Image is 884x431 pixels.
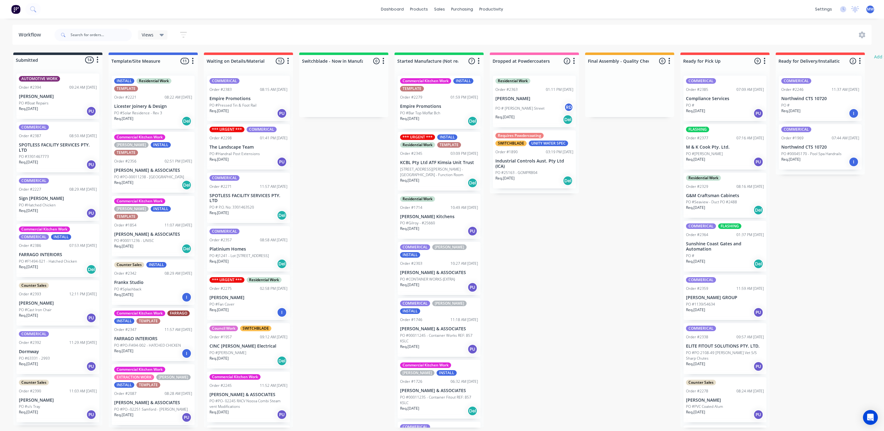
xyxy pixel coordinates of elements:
div: Order #1854 [114,222,136,228]
div: Del [182,116,192,126]
div: Order #2345 [400,151,422,156]
div: PU [468,282,477,292]
div: 08:58 AM [DATE] [260,237,287,243]
div: Order #2298 [209,135,232,141]
p: Req. [DATE] [400,178,419,183]
p: PO # [686,103,694,108]
div: Del [277,259,287,269]
div: Order #2392 [19,340,41,345]
div: INSTALL [437,134,457,140]
p: G&M Craftsman Cabinets [686,193,764,198]
div: *** URGENT ***Residential WorkOrder #227502:58 PM [DATE][PERSON_NAME]PO #Fan CoverReq.[DATE]I [207,275,290,320]
div: COMMERICALOrder #233809:57 AM [DATE]ELITE FITOUT SOLUTIONS PTY. LTD.PO #PO 2108-49 [PERSON_NAME] ... [683,323,766,374]
p: PO #25163 - GOMPRB04 [495,170,537,175]
p: PO #Hatched Chicken [19,202,56,208]
div: [PERSON_NAME] [114,206,149,212]
p: PO #Handrail Post Extensions [209,151,260,157]
div: Order #2394 [19,85,41,90]
div: PU [86,361,96,371]
p: PO #J1241 - Lot [STREET_ADDRESS] [209,253,269,259]
div: INSTALL [114,318,134,324]
p: The Landscape Team [209,145,287,150]
div: COMMERICALOrder #222708:29 AM [DATE]Sign [PERSON_NAME]PO #Hatched ChickenReq.[DATE]PU [16,175,99,221]
div: 12:11 PM [DATE] [69,291,97,297]
div: PU [753,361,763,371]
div: Requires PowdercoatingSWITCHBLADEUNITY WATER SPECOrder #189003:19 PM [DATE]Industrial Controls Au... [493,130,576,189]
div: 08:29 AM [DATE] [165,271,192,276]
div: INSTALL [51,234,71,240]
div: Commercial Kitchen Work [209,374,261,380]
div: AUTOMOTIVE WORKOrder #239409:24 AM [DATE][PERSON_NAME]PO #Boat RepairsReq.[DATE]PU [16,74,99,119]
div: Residential WorkOrder #171410:49 AM [DATE][PERSON_NAME] KitchensPO #Gilroy - #25660Req.[DATE]PU [398,194,481,239]
div: COMMERICALOrder #196907:44 AM [DATE]Northwind CTS 10720PO #00045170 - Pool Spa HandrailsReq.[DATE]I [779,124,862,170]
p: M & K Cook Pty. Ltd. [686,145,764,150]
div: Residential Work [495,78,530,84]
div: I [277,307,287,317]
div: PU [86,313,96,323]
p: Req. [DATE] [19,159,38,165]
div: Commercial Kitchen WorkOrder #224511:52 AM [DATE][PERSON_NAME] & ASSOCIATESPO #PO- 02245 RACV Noo... [207,372,290,423]
div: 01:41 PM [DATE] [260,135,287,141]
div: Residential Work [686,175,721,181]
div: RD [564,103,573,112]
div: Del [182,180,192,190]
p: Licester Joinery & Design [114,104,192,109]
p: PO #Gilroy - #25660 [400,220,435,226]
div: 02:58 PM [DATE] [260,286,287,291]
div: Commercial Kitchen Work [400,362,451,368]
div: Order #2342 [114,271,136,276]
div: INSTALL [453,78,473,84]
div: Residential WorkOrder #232908:16 AM [DATE]G&M Craftsman CabinetsPO #Seaview - Duct PO #2488Req.[D... [683,173,766,218]
div: I [849,157,859,167]
div: SWITCHBLADE [495,141,527,146]
div: COMMERICALOrder #227111:57 AM [DATE]SPOTLESS FACILITY SERVICES PTY. LTDPO # P.O. No: 3301463520Re... [207,173,290,223]
div: Commercial Kitchen Work[PERSON_NAME]INSTALLTEMPLATEOrder #185411:07 AM [DATE][PERSON_NAME] & ASSO... [112,196,195,257]
div: TEMPLATE [114,150,138,155]
p: Req. [DATE] [686,157,705,162]
div: Del [277,210,287,220]
p: Req. [DATE] [19,106,38,112]
div: I [182,349,192,358]
div: Del [468,116,477,126]
div: Order #2227 [19,187,41,192]
div: COMMERICAL [209,175,239,181]
div: INSTALLResidential WorkTEMPLATEOrder #222108:22 AM [DATE]Licester Joinery & DesignPO #Solar Resid... [112,76,195,129]
p: Dormway [19,349,97,354]
p: Compliance Services [686,96,764,101]
p: Req. [DATE] [686,205,705,210]
div: INSTALL [437,370,457,376]
p: PO #00045170 - Pool Spa Handrails [781,151,842,157]
div: TEMPLATE [437,142,461,148]
div: Commercial Kitchen WorkCOMMERICALINSTALLOrder #238607:53 AM [DATE]FARRAGO INTERIORSPO #F1494-021 ... [16,224,99,277]
div: 09:24 AM [DATE] [69,85,97,90]
div: 08:15 AM [DATE] [260,87,287,92]
div: COMMERICALOrder #235708:58 AM [DATE]Platinium HomesPO #J1241 - Lot [STREET_ADDRESS]Req.[DATE]Del [207,226,290,272]
div: COMMERICAL [686,326,716,331]
div: Commercial Kitchen Work [114,367,165,372]
div: Order #2356 [114,158,136,164]
div: COMMERICALOrder #238308:15 AM [DATE]Empire PromotionsPO #Pressed Tin & Foot RailReq.[DATE]PU [207,76,290,121]
p: PO #CONTAINER WORKS (EXTRA) [400,277,455,282]
div: I [849,108,859,118]
div: Order #2275 [209,286,232,291]
p: Req. [DATE] [114,180,133,185]
img: Factory [11,5,20,14]
div: Order #1714 [400,205,422,210]
div: PU [86,160,96,170]
p: PO #3301467773 [19,154,49,159]
p: Empire Promotions [209,96,287,101]
div: PU [753,307,763,317]
p: [STREET_ADDRESS][PERSON_NAME] - [GEOGRAPHIC_DATA] - Function Room [400,167,478,178]
div: 07:16 AM [DATE] [736,135,764,141]
div: COMMERICAL [19,178,49,184]
p: PO #[PERSON_NAME] [209,350,246,356]
div: Commercial Kitchen Work [19,226,70,232]
p: [PERSON_NAME] GROUP [686,295,764,300]
div: Counter SalesINSTALLOrder #234208:29 AM [DATE]Frankx StudioPO #SplashbackReq.[DATE]I [112,260,195,305]
div: Commercial Kitchen WorkEXTRACTION WORK[PERSON_NAME]INSTALLTEMPLATEOrder #208708:28 AM [DATE][PERS... [112,364,195,425]
div: 07:44 AM [DATE] [832,135,859,141]
div: COMMERICAL[PERSON_NAME]INSTALLOrder #174611:18 AM [DATE][PERSON_NAME] & ASSOCIATESPO #00011245 - ... [398,298,481,357]
div: Order #2279 [400,95,422,100]
p: PO #Seaview - Duct PO #2488 [686,199,737,205]
input: Search for orders... [71,29,132,41]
